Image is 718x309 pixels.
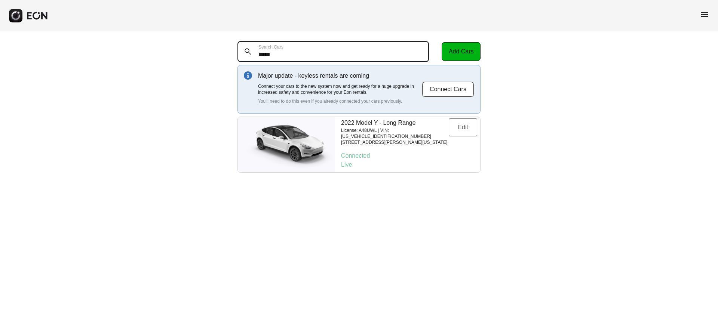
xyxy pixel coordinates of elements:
[258,83,422,95] p: Connect your cars to the new system now and get ready for a huge upgrade in increased safety and ...
[449,118,477,136] button: Edit
[341,151,477,160] p: Connected
[341,160,477,169] p: Live
[244,71,252,80] img: info
[422,81,474,97] button: Connect Cars
[442,42,481,61] button: Add Cars
[341,118,449,127] p: 2022 Model Y - Long Range
[341,127,449,139] p: License: A48UWL | VIN: [US_VEHICLE_IDENTIFICATION_NUMBER]
[258,71,422,80] p: Major update - keyless rentals are coming
[341,139,449,145] p: [STREET_ADDRESS][PERSON_NAME][US_STATE]
[258,98,422,104] p: You'll need to do this even if you already connected your cars previously.
[238,120,335,169] img: car
[258,44,283,50] label: Search Cars
[700,10,709,19] span: menu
